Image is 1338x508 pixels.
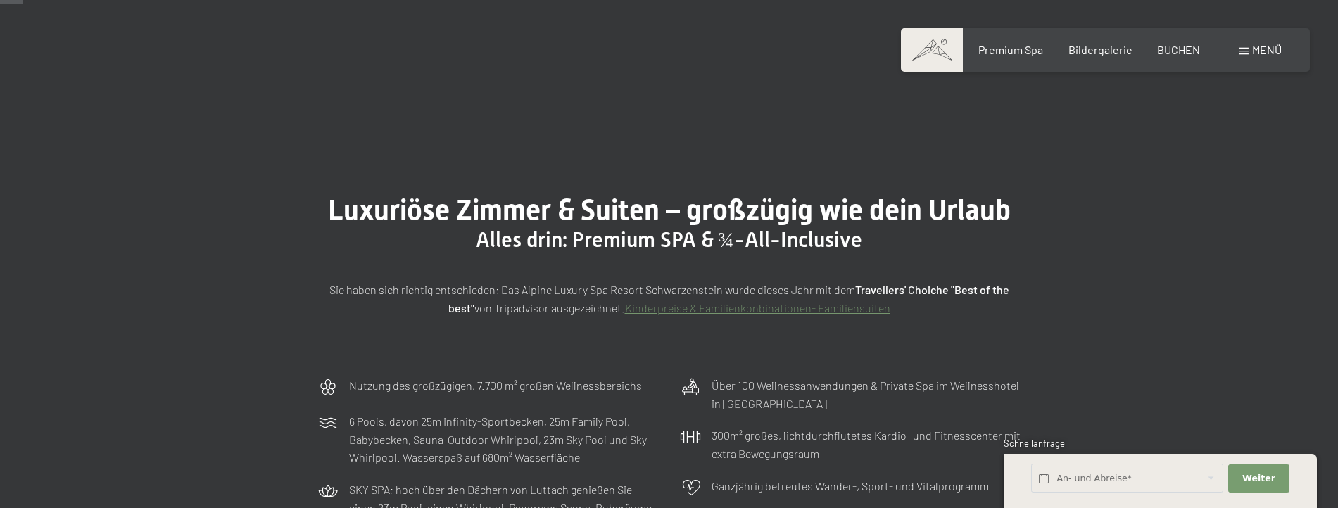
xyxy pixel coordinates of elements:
[712,376,1021,412] p: Über 100 Wellnessanwendungen & Private Spa im Wellnesshotel in [GEOGRAPHIC_DATA]
[476,227,863,252] span: Alles drin: Premium SPA & ¾-All-Inclusive
[625,301,890,315] a: Kinderpreise & Familienkonbinationen- Familiensuiten
[978,43,1043,56] a: Premium Spa
[1157,43,1200,56] a: BUCHEN
[712,426,1021,462] p: 300m² großes, lichtdurchflutetes Kardio- und Fitnesscenter mit extra Bewegungsraum
[448,283,1009,315] strong: Travellers' Choiche "Best of the best"
[1068,43,1132,56] a: Bildergalerie
[1004,438,1065,449] span: Schnellanfrage
[712,477,989,495] p: Ganzjährig betreutes Wander-, Sport- und Vitalprogramm
[349,412,659,466] p: 6 Pools, davon 25m Infinity-Sportbecken, 25m Family Pool, Babybecken, Sauna-Outdoor Whirlpool, 23...
[317,281,1021,317] p: Sie haben sich richtig entschieden: Das Alpine Luxury Spa Resort Schwarzenstein wurde dieses Jahr...
[328,193,1011,227] span: Luxuriöse Zimmer & Suiten – großzügig wie dein Urlaub
[1228,464,1289,493] button: Weiter
[1252,43,1282,56] span: Menü
[349,376,642,395] p: Nutzung des großzügigen, 7.700 m² großen Wellnessbereichs
[1242,472,1275,485] span: Weiter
